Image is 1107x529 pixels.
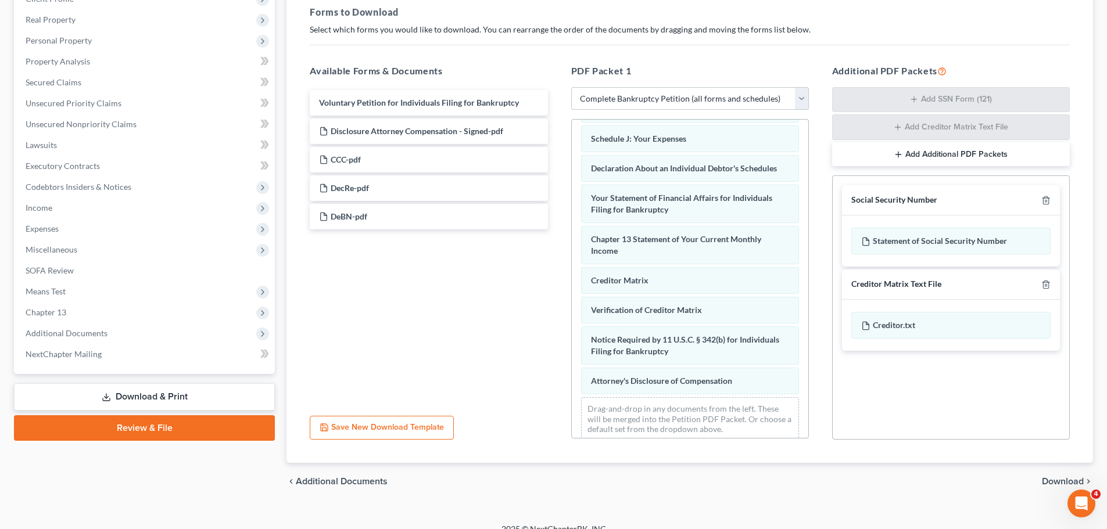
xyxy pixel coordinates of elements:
span: 4 [1091,490,1101,499]
h5: PDF Packet 1 [571,64,809,78]
span: DecRe-pdf [331,183,369,193]
a: Unsecured Priority Claims [16,93,275,114]
span: Expenses [26,224,59,233]
a: NextChapter Mailing [16,344,275,365]
a: Review & File [14,415,275,441]
span: SOFA Review [26,265,74,275]
span: Codebtors Insiders & Notices [26,182,131,192]
span: Unsecured Nonpriority Claims [26,119,137,129]
span: Means Test [26,286,66,296]
span: Schedule J: Your Expenses [591,134,686,143]
span: Chapter 13 [26,307,66,317]
span: Disclosure Attorney Compensation - Signed-pdf [331,126,503,136]
button: Download chevron_right [1042,477,1093,486]
span: Download [1042,477,1084,486]
span: Miscellaneous [26,244,77,254]
a: Property Analysis [16,51,275,72]
span: Verification of Creditor Matrix [591,305,702,315]
p: Select which forms you would like to download. You can rearrange the order of the documents by dr... [310,24,1070,35]
h5: Additional PDF Packets [832,64,1070,78]
span: Real Property [26,15,76,24]
span: Unsecured Priority Claims [26,98,121,108]
span: Declaration About an Individual Debtor's Schedules [591,163,777,173]
h5: Available Forms & Documents [310,64,547,78]
span: Voluntary Petition for Individuals Filing for Bankruptcy [319,98,519,107]
span: Your Statement of Financial Affairs for Individuals Filing for Bankruptcy [591,193,772,214]
div: Drag-and-drop in any documents from the left. These will be merged into the Petition PDF Packet. ... [581,397,799,441]
span: Chapter 13 Statement of Your Current Monthly Income [591,234,761,255]
span: CCC-pdf [331,154,361,164]
span: Additional Documents [296,477,388,486]
span: Attorney's Disclosure of Compensation [591,376,732,386]
iframe: Intercom live chat [1067,490,1095,517]
h5: Forms to Download [310,5,1070,19]
span: Lawsuits [26,140,57,150]
span: Income [26,203,52,213]
a: chevron_left Additional Documents [286,477,388,486]
a: Download & Print [14,383,275,411]
span: Creditor Matrix [591,275,649,285]
a: Lawsuits [16,135,275,156]
span: Property Analysis [26,56,90,66]
span: Notice Required by 11 U.S.C. § 342(b) for Individuals Filing for Bankruptcy [591,334,779,356]
div: Social Security Number [851,195,937,206]
span: Additional Documents [26,328,108,338]
button: Add Creditor Matrix Text File [832,114,1070,140]
div: Statement of Social Security Number [851,228,1051,254]
div: Creditor.txt [851,312,1051,339]
i: chevron_left [286,477,296,486]
span: DeBN-pdf [331,211,367,221]
a: Secured Claims [16,72,275,93]
div: Creditor Matrix Text File [851,279,941,290]
a: Executory Contracts [16,156,275,177]
button: Save New Download Template [310,416,454,440]
a: SOFA Review [16,260,275,281]
span: Executory Contracts [26,161,100,171]
span: Personal Property [26,35,92,45]
button: Add Additional PDF Packets [832,142,1070,167]
span: Secured Claims [26,77,81,87]
span: NextChapter Mailing [26,349,102,359]
button: Add SSN Form (121) [832,87,1070,113]
a: Unsecured Nonpriority Claims [16,114,275,135]
i: chevron_right [1084,477,1093,486]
